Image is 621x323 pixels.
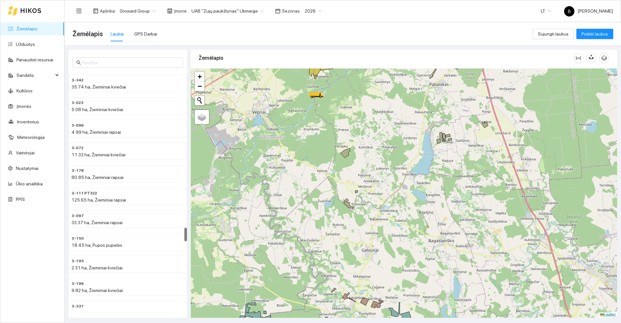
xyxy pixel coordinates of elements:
[16,88,33,93] a: Kultūros
[167,8,172,14] span: shop
[16,26,38,31] a: Žemėlapis
[71,77,83,83] span: 3-342
[533,29,574,39] button: Sujungti laukus
[71,175,124,180] span: 80.85 ha, Žieminiai rapsai
[71,213,84,219] span: 3-097
[541,6,551,16] span: LT
[573,53,583,63] button: column-width
[195,81,204,91] a: Zoom out
[305,6,321,16] span: 2026
[71,100,83,106] span: 3-023
[16,57,53,62] a: Panaudoti resursai
[76,8,82,14] span: menu-fold
[71,281,84,287] span: 3-196
[17,135,45,140] a: Meteorologija
[71,107,123,112] span: 5.08 ha, Žieminiai kviečiai
[16,166,38,171] a: Nustatymai
[564,8,613,14] span: [PERSON_NAME]
[71,243,122,248] span: 18.45 ha, Pupos pupelės
[71,258,84,264] span: 3-195
[538,30,569,37] span: Sujungti laukus
[72,29,103,39] span: Žemėlapis
[16,104,31,109] a: Įmonės
[568,6,571,16] span: B
[195,110,209,124] a: Layers
[82,59,179,66] input: Paieška
[16,181,43,186] a: Ūkio analitika
[199,49,573,67] div: Žemėlapis
[198,82,202,90] span: −
[100,7,116,15] span: Aplinka :
[600,313,616,317] a: Leaflet
[16,197,25,202] a: PPIS
[71,235,84,242] span: 3-150
[16,150,35,155] a: Vartotojai
[576,31,613,36] a: Pridėti laukus
[174,7,188,15] span: Įmonė :
[71,288,123,293] span: 9.82 ha, Žieminiai kviečiai
[16,69,53,82] span: Sandėlis
[71,168,84,174] span: 3-178
[71,145,83,151] span: 3-072
[134,30,157,37] div: GPS Darbai
[71,190,97,196] span: 3-111 PT322
[71,130,121,135] span: 4.99 ha, Žieminiai rapsai
[275,8,280,14] span: calendar
[191,6,264,16] span: UAB "Zujų paukštynas" Ukmerge
[111,30,124,37] div: Laukai
[16,42,35,47] a: Užduotys
[71,303,84,309] span: 3-331
[582,30,608,37] span: Pridėti laukus
[282,7,301,15] span: Sezonas :
[71,122,84,129] span: 3-096
[71,265,123,270] span: 2.31 ha, Žieminiai kviečiai
[71,152,125,157] span: 11.33 ha, Žieminiai kviečiai
[72,5,85,17] button: menu-fold
[195,72,204,81] a: Zoom in
[198,72,202,80] span: +
[71,220,123,225] span: 33.37 ha, Žieminiai rapsai
[17,119,39,124] a: Inventorius
[71,84,126,89] span: 35.74 ha, Žieminiai kviečiai
[573,56,583,61] span: column-width
[71,197,126,203] span: 125.65 ha, Žieminiai rapsai
[93,8,98,14] span: layout
[533,31,574,36] a: Sujungti laukus
[576,29,613,39] button: Pridėti laukus
[120,6,156,16] span: Groward Group
[76,60,81,65] span: search
[195,96,204,105] button: Initiate a new search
